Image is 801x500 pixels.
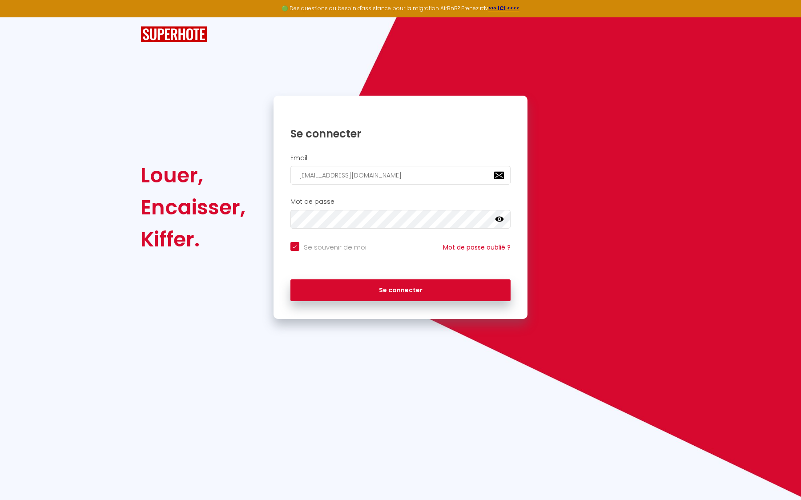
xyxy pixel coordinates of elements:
[488,4,519,12] a: >>> ICI <<<<
[290,154,511,162] h2: Email
[290,279,511,302] button: Se connecter
[141,191,246,223] div: Encaisser,
[141,159,246,191] div: Louer,
[290,166,511,185] input: Ton Email
[141,223,246,255] div: Kiffer.
[443,243,511,252] a: Mot de passe oublié ?
[141,26,207,43] img: SuperHote logo
[290,127,511,141] h1: Se connecter
[290,198,511,206] h2: Mot de passe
